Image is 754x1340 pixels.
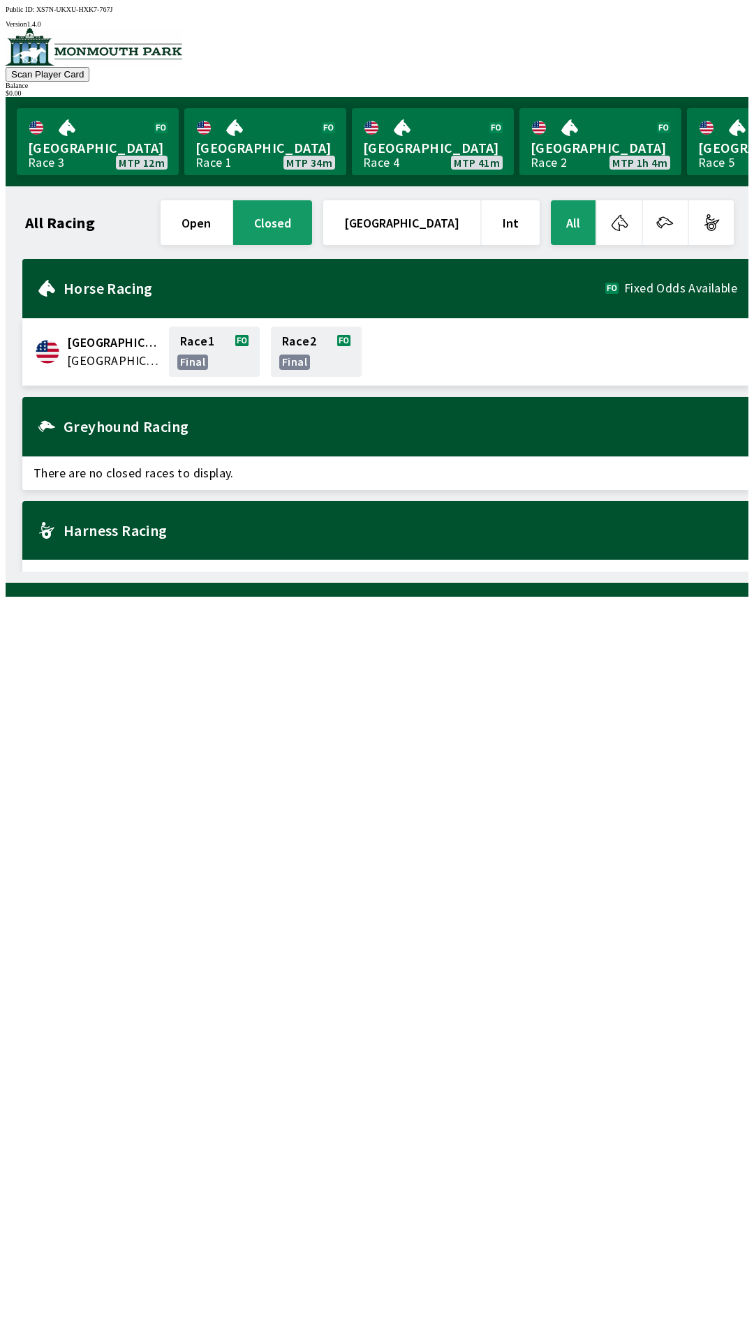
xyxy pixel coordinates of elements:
[531,157,567,168] div: Race 2
[698,157,734,168] div: Race 5
[17,108,179,175] a: [GEOGRAPHIC_DATA]Race 3MTP 12m
[363,139,503,157] span: [GEOGRAPHIC_DATA]
[271,327,362,377] a: Race2final
[64,525,737,536] h2: Harness Racing
[551,200,596,245] button: All
[352,108,514,175] a: [GEOGRAPHIC_DATA]Race 4MTP 41m
[612,157,667,168] span: MTP 1h 4m
[363,157,399,168] div: Race 4
[282,356,307,367] span: final
[624,283,737,294] span: Fixed Odds Available
[67,334,161,352] span: Monmouth Park
[184,108,346,175] a: [GEOGRAPHIC_DATA]Race 1MTP 34m
[6,89,748,97] div: $ 0.00
[36,6,112,13] span: XS7N-UKXU-HXK7-767J
[282,336,316,347] span: Race 2
[482,200,540,245] button: Int
[64,283,605,294] h2: Horse Racing
[233,200,312,245] button: closed
[531,139,670,157] span: [GEOGRAPHIC_DATA]
[180,336,214,347] span: Race 1
[6,67,89,82] button: Scan Player Card
[22,456,748,490] span: There are no closed races to display.
[161,200,232,245] button: open
[519,108,681,175] a: [GEOGRAPHIC_DATA]Race 2MTP 1h 4m
[67,352,161,370] span: United States
[195,139,335,157] span: [GEOGRAPHIC_DATA]
[28,157,64,168] div: Race 3
[119,157,165,168] span: MTP 12m
[6,20,748,28] div: Version 1.4.0
[28,139,168,157] span: [GEOGRAPHIC_DATA]
[25,217,95,228] h1: All Racing
[286,157,332,168] span: MTP 34m
[195,157,232,168] div: Race 1
[180,356,205,367] span: final
[6,28,182,66] img: venue logo
[6,82,748,89] div: Balance
[6,6,748,13] div: Public ID:
[22,560,748,593] span: There are no closed races to display.
[454,157,500,168] span: MTP 41m
[169,327,260,377] a: Race1final
[64,421,737,432] h2: Greyhound Racing
[323,200,480,245] button: [GEOGRAPHIC_DATA]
